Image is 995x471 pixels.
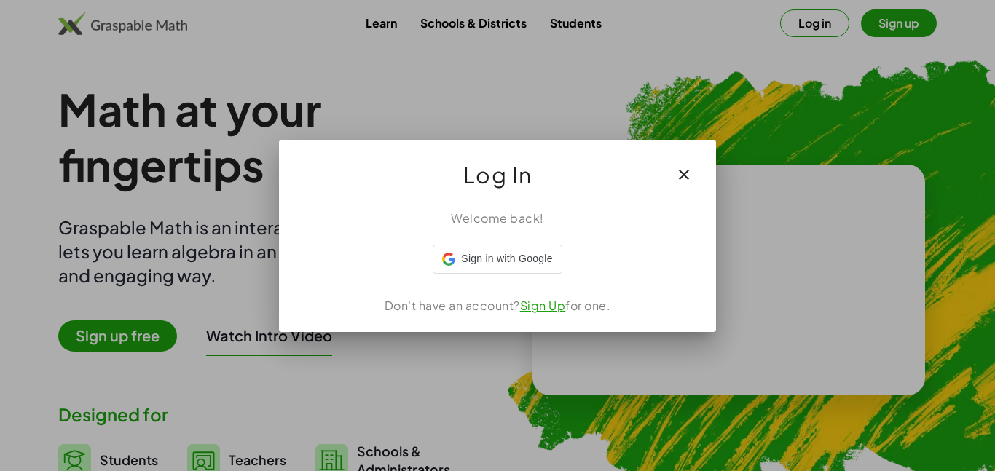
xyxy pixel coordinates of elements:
a: Sign Up [520,298,566,313]
span: Sign in with Google [461,251,552,266]
div: Don't have an account? for one. [296,297,699,314]
span: Log In [463,157,532,192]
div: Welcome back! [296,210,699,227]
div: Sign in with Google [433,245,562,274]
